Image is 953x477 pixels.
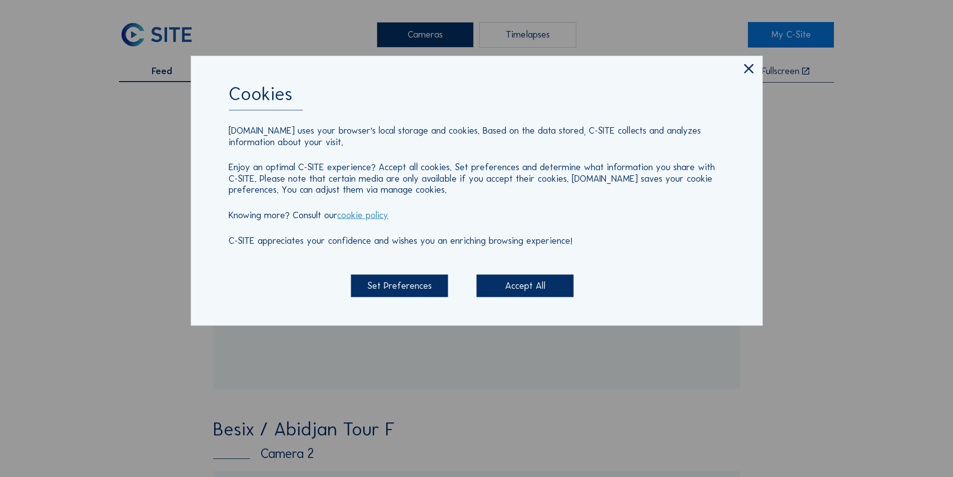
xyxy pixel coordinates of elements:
[229,162,724,195] p: Enjoy an optimal C-SITE experience? Accept all cookies. Set preferences and determine what inform...
[229,125,724,148] p: [DOMAIN_NAME] uses your browser's local storage and cookies. Based on the data stored, C-SITE col...
[229,209,724,220] p: Knowing more? Consult our
[351,275,448,297] div: Set Preferences
[229,85,724,110] div: Cookies
[337,209,388,220] a: cookie policy
[229,235,724,246] p: C-SITE appreciates your confidence and wishes you an enriching browsing experience!
[477,275,574,297] div: Accept All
